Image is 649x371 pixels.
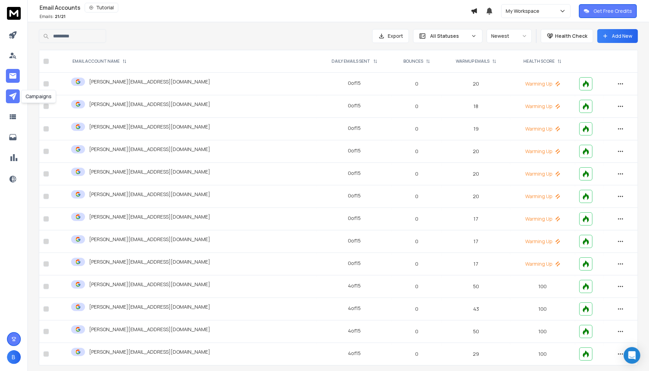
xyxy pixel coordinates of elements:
[348,192,361,199] div: 0 of 15
[348,305,361,312] div: 4 of 15
[89,191,210,198] p: [PERSON_NAME][EMAIL_ADDRESS][DOMAIN_NAME]
[72,59,127,64] div: EMAIL ACCOUNT NAME
[396,148,438,155] p: 0
[514,260,571,267] p: Warming Up
[510,320,575,343] td: 100
[55,14,66,19] span: 21 / 21
[7,350,21,364] button: B
[514,103,571,110] p: Warming Up
[442,140,510,163] td: 20
[348,125,361,132] div: 0 of 15
[442,118,510,140] td: 19
[506,8,542,15] p: My Workspace
[89,213,210,220] p: [PERSON_NAME][EMAIL_ADDRESS][DOMAIN_NAME]
[89,168,210,175] p: [PERSON_NAME][EMAIL_ADDRESS][DOMAIN_NAME]
[396,125,438,132] p: 0
[89,146,210,153] p: [PERSON_NAME][EMAIL_ADDRESS][DOMAIN_NAME]
[514,170,571,177] p: Warming Up
[348,237,361,244] div: 0 of 15
[514,125,571,132] p: Warming Up
[40,3,471,12] div: Email Accounts
[89,123,210,130] p: [PERSON_NAME][EMAIL_ADDRESS][DOMAIN_NAME]
[510,275,575,298] td: 100
[89,101,210,108] p: [PERSON_NAME][EMAIL_ADDRESS][DOMAIN_NAME]
[89,281,210,288] p: [PERSON_NAME][EMAIL_ADDRESS][DOMAIN_NAME]
[396,306,438,312] p: 0
[510,298,575,320] td: 100
[514,80,571,87] p: Warming Up
[541,29,593,43] button: Health Check
[514,215,571,222] p: Warming Up
[594,8,632,15] p: Get Free Credits
[523,59,555,64] p: HEALTH SCORE
[396,80,438,87] p: 0
[348,350,361,357] div: 4 of 15
[442,253,510,275] td: 17
[89,303,210,310] p: [PERSON_NAME][EMAIL_ADDRESS][DOMAIN_NAME]
[332,59,370,64] p: DAILY EMAILS SENT
[403,59,423,64] p: BOUNCES
[89,326,210,333] p: [PERSON_NAME][EMAIL_ADDRESS][DOMAIN_NAME]
[348,147,361,154] div: 0 of 15
[396,351,438,357] p: 0
[89,258,210,265] p: [PERSON_NAME][EMAIL_ADDRESS][DOMAIN_NAME]
[442,73,510,95] td: 20
[348,327,361,334] div: 4 of 15
[442,163,510,185] td: 20
[555,33,587,39] p: Health Check
[430,33,468,39] p: All Statuses
[442,230,510,253] td: 17
[396,260,438,267] p: 0
[442,343,510,365] td: 29
[579,4,637,18] button: Get Free Credits
[487,29,532,43] button: Newest
[396,170,438,177] p: 0
[442,95,510,118] td: 18
[85,3,118,12] button: Tutorial
[597,29,638,43] button: Add New
[348,215,361,222] div: 0 of 15
[514,148,571,155] p: Warming Up
[89,78,210,85] p: [PERSON_NAME][EMAIL_ADDRESS][DOMAIN_NAME]
[89,236,210,243] p: [PERSON_NAME][EMAIL_ADDRESS][DOMAIN_NAME]
[396,103,438,110] p: 0
[396,193,438,200] p: 0
[348,80,361,87] div: 0 of 15
[442,298,510,320] td: 43
[396,283,438,290] p: 0
[456,59,489,64] p: WARMUP EMAILS
[624,347,640,364] div: Open Intercom Messenger
[514,193,571,200] p: Warming Up
[396,215,438,222] p: 0
[348,260,361,267] div: 0 of 15
[442,185,510,208] td: 20
[348,170,361,177] div: 0 of 15
[442,208,510,230] td: 17
[442,275,510,298] td: 50
[21,90,56,103] div: Campaigns
[396,238,438,245] p: 0
[514,238,571,245] p: Warming Up
[510,343,575,365] td: 100
[40,14,66,19] p: Emails :
[396,328,438,335] p: 0
[442,320,510,343] td: 50
[348,102,361,109] div: 0 of 15
[348,282,361,289] div: 4 of 15
[89,348,210,355] p: [PERSON_NAME][EMAIL_ADDRESS][DOMAIN_NAME]
[372,29,409,43] button: Export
